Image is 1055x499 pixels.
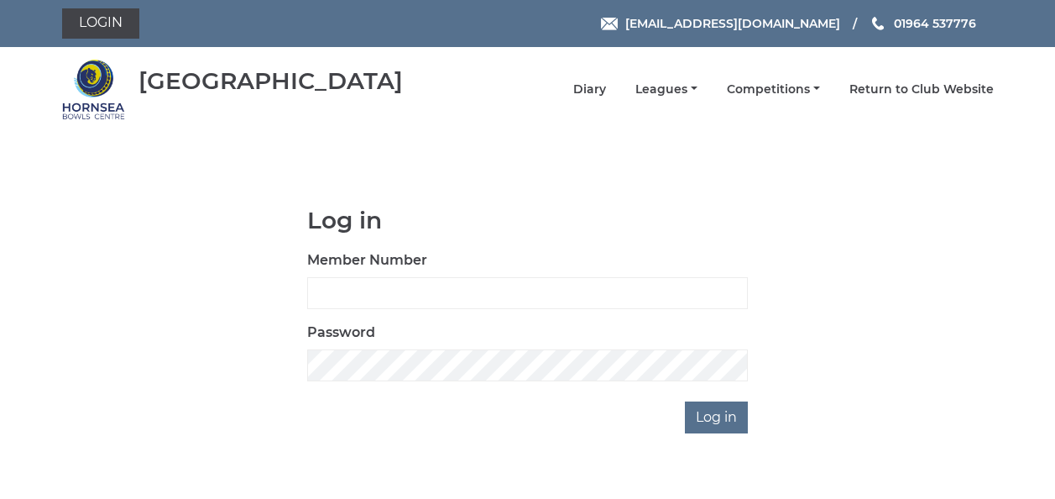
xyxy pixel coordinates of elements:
[307,207,748,234] h1: Log in
[62,8,139,39] a: Login
[601,18,618,30] img: Email
[685,402,748,433] input: Log in
[635,81,697,97] a: Leagues
[307,323,375,343] label: Password
[307,250,427,271] label: Member Number
[727,81,820,97] a: Competitions
[573,81,606,97] a: Diary
[849,81,994,97] a: Return to Club Website
[894,16,976,31] span: 01964 537776
[870,14,976,33] a: Phone us 01964 537776
[138,68,403,94] div: [GEOGRAPHIC_DATA]
[625,16,840,31] span: [EMAIL_ADDRESS][DOMAIN_NAME]
[601,14,840,33] a: Email [EMAIL_ADDRESS][DOMAIN_NAME]
[62,58,125,121] img: Hornsea Bowls Centre
[872,17,884,30] img: Phone us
